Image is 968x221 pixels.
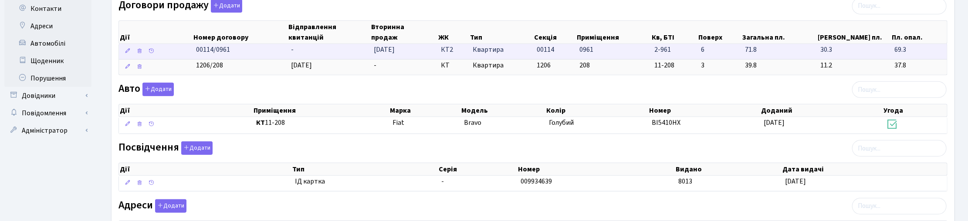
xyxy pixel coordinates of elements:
span: [DATE] [764,118,785,127]
th: Номер [648,104,760,117]
span: 1206/208 [196,60,223,70]
a: Повідомлення [4,104,91,122]
span: 39.8 [745,60,813,70]
span: КТ2 [441,45,466,55]
span: 00114/0961 [196,45,230,54]
span: 009934639 [521,177,552,186]
th: Дії [119,163,291,175]
th: [PERSON_NAME] пл. [817,21,891,44]
span: - [291,45,294,54]
a: Додати [140,81,174,97]
span: 11-208 [257,118,386,128]
input: Пошук... [852,81,947,98]
span: 0961 [579,45,593,54]
b: КТ [257,118,265,127]
th: Угода [883,104,947,117]
span: 00114 [537,45,554,54]
span: 6 [701,45,738,55]
th: Кв, БТІ [651,21,697,44]
th: Серія [438,163,517,175]
span: Квартира [473,60,530,70]
span: - [441,177,444,186]
th: Видано [675,163,782,175]
th: Відправлення квитанцій [288,21,370,44]
label: Адреси [118,199,186,213]
label: Посвідчення [118,141,213,155]
span: 71.8 [745,45,813,55]
a: Порушення [4,70,91,87]
button: Авто [142,83,174,96]
th: Тип [291,163,438,175]
span: BI5410НХ [652,118,680,127]
span: 1206 [537,60,551,70]
span: Fiat [393,118,404,127]
input: Пошук... [852,198,947,214]
span: 2-961 [654,45,694,55]
th: Секція [533,21,576,44]
button: Посвідчення [181,141,213,155]
th: Дії [119,104,253,117]
a: Довідники [4,87,91,104]
span: 8013 [678,177,692,186]
span: Голубий [549,118,574,127]
span: 69.3 [895,45,944,55]
span: [DATE] [291,60,312,70]
th: Номер договору [193,21,288,44]
span: [DATE] [785,177,806,186]
span: ІД картка [295,177,434,187]
a: Адміністратор [4,122,91,139]
span: 11.2 [821,60,888,70]
span: 37.8 [895,60,944,70]
th: Пл. опал. [891,21,948,44]
th: ЖК [437,21,470,44]
th: Вторинна продаж [370,21,437,44]
span: 208 [579,60,590,70]
th: Тип [470,21,534,44]
th: Номер [517,163,675,175]
th: Дата видачі [782,163,947,175]
span: 3 [701,60,738,70]
a: Додати [153,198,186,213]
input: Пошук... [852,140,947,157]
span: Bravo [464,118,482,127]
a: Адреси [4,17,91,35]
th: Поверх [697,21,741,44]
span: 11-208 [654,60,694,70]
th: Приміщення [576,21,651,44]
label: Авто [118,83,174,96]
th: Колір [545,104,649,117]
th: Загальна пл. [741,21,817,44]
span: [DATE] [374,45,395,54]
button: Адреси [155,199,186,213]
a: Щоденник [4,52,91,70]
span: Квартира [473,45,530,55]
th: Модель [461,104,545,117]
th: Доданий [760,104,883,117]
th: Марка [389,104,460,117]
a: Автомобілі [4,35,91,52]
span: - [374,60,376,70]
th: Дії [119,21,193,44]
a: Додати [179,140,213,155]
span: КТ [441,60,466,70]
span: 30.3 [821,45,888,55]
th: Приміщення [253,104,389,117]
